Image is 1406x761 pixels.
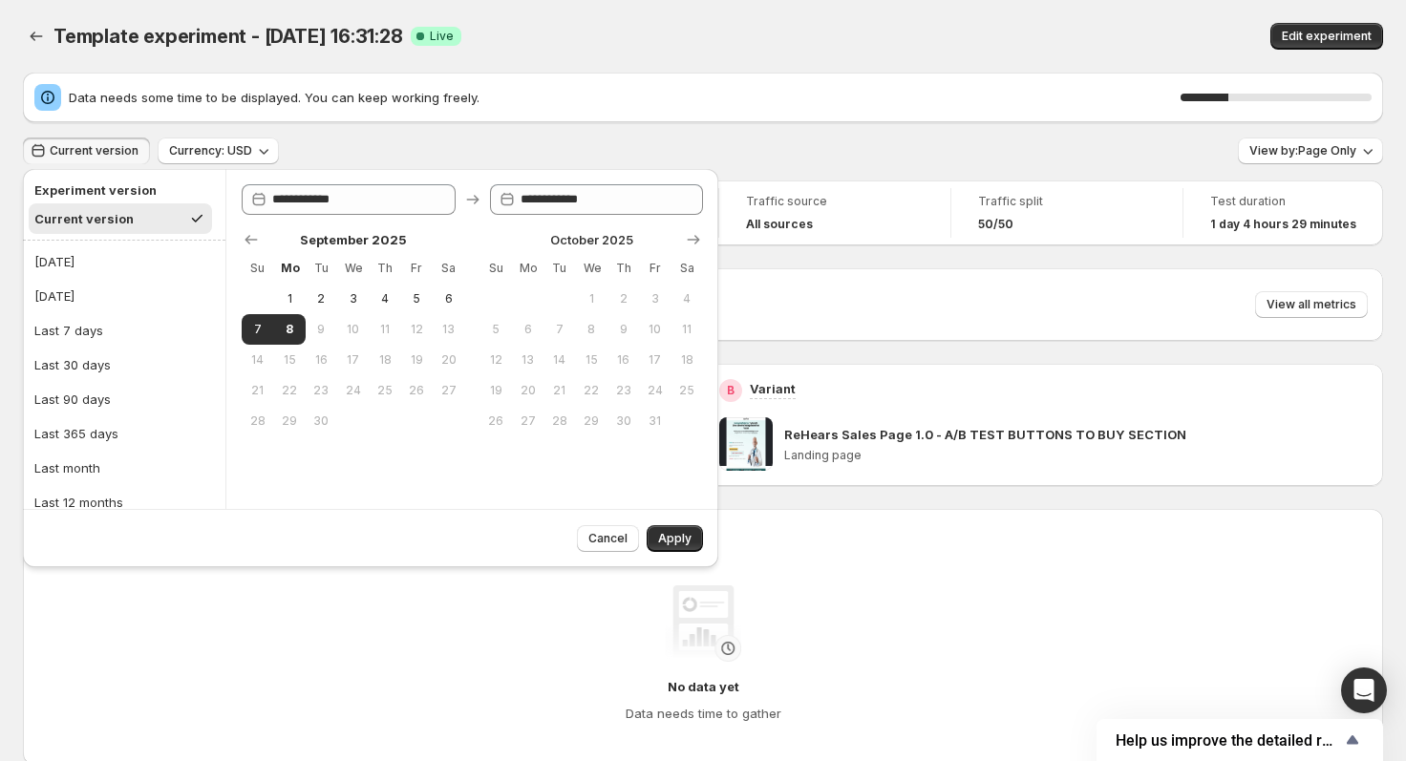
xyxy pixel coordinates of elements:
[401,253,433,284] th: Friday
[480,375,512,406] button: Sunday October 19 2025
[576,284,607,314] button: Wednesday October 1 2025
[520,383,536,398] span: 20
[369,253,400,284] th: Thursday
[671,284,703,314] button: Saturday October 4 2025
[337,284,369,314] button: Wednesday September 3 2025
[584,322,600,337] span: 8
[433,345,464,375] button: Saturday September 20 2025
[520,413,536,429] span: 27
[34,390,111,409] div: Last 90 days
[401,375,433,406] button: Friday September 26 2025
[34,458,100,477] div: Last month
[409,322,425,337] span: 12
[242,375,273,406] button: Sunday September 21 2025
[401,284,433,314] button: Friday September 5 2025
[626,704,781,723] h4: Data needs time to gather
[345,322,361,337] span: 10
[512,375,543,406] button: Monday October 20 2025
[480,345,512,375] button: Sunday October 12 2025
[543,375,575,406] button: Tuesday October 21 2025
[543,406,575,436] button: Tuesday October 28 2025
[607,375,639,406] button: Thursday October 23 2025
[273,284,305,314] button: Monday September 1 2025
[1270,23,1383,50] button: Edit experiment
[978,194,1156,209] span: Traffic split
[29,487,220,518] button: Last 12 months
[671,375,703,406] button: Saturday October 25 2025
[249,413,266,429] span: 28
[512,314,543,345] button: Monday October 6 2025
[520,322,536,337] span: 6
[679,291,695,307] span: 4
[376,352,393,368] span: 18
[784,448,1369,463] p: Landing page
[607,314,639,345] button: Thursday October 9 2025
[647,383,663,398] span: 24
[50,143,138,159] span: Current version
[345,352,361,368] span: 17
[1210,217,1356,232] span: 1 day 4 hours 29 minutes
[488,322,504,337] span: 5
[1255,291,1368,318] button: View all metrics
[520,261,536,276] span: Mo
[29,418,220,449] button: Last 365 days
[551,322,567,337] span: 7
[376,322,393,337] span: 11
[345,291,361,307] span: 3
[29,203,212,234] button: Current version
[249,352,266,368] span: 14
[543,345,575,375] button: Tuesday October 14 2025
[784,425,1186,444] p: ReHears Sales Page 1.0 - A/B TEST BUTTONS TO BUY SECTION
[34,424,118,443] div: Last 365 days
[23,137,150,164] button: Current version
[306,314,337,345] button: Tuesday September 9 2025
[647,291,663,307] span: 3
[440,352,457,368] span: 20
[281,322,297,337] span: 8
[249,383,266,398] span: 21
[615,352,631,368] span: 16
[488,261,504,276] span: Su
[313,322,330,337] span: 9
[401,314,433,345] button: Friday September 12 2025
[647,413,663,429] span: 31
[746,194,924,209] span: Traffic source
[512,406,543,436] button: Monday October 27 2025
[588,531,628,546] span: Cancel
[647,525,703,552] button: Apply
[1116,731,1341,750] span: Help us improve the detailed report for A/B campaigns
[679,383,695,398] span: 25
[679,322,695,337] span: 11
[281,291,297,307] span: 1
[671,253,703,284] th: Saturday
[34,286,75,306] div: [DATE]
[29,246,220,277] button: [DATE]
[238,226,265,253] button: Show previous month, August 2025
[607,406,639,436] button: Thursday October 30 2025
[512,253,543,284] th: Monday
[313,383,330,398] span: 23
[337,375,369,406] button: Wednesday September 24 2025
[169,143,252,159] span: Currency: USD
[488,383,504,398] span: 19
[369,345,400,375] button: Thursday September 18 2025
[430,29,454,44] span: Live
[242,406,273,436] button: Sunday September 28 2025
[576,375,607,406] button: Wednesday October 22 2025
[658,531,692,546] span: Apply
[615,383,631,398] span: 23
[29,384,220,414] button: Last 90 days
[615,413,631,429] span: 30
[576,253,607,284] th: Wednesday
[577,525,639,552] button: Cancel
[69,88,1181,107] span: Data needs some time to be displayed. You can keep working freely.
[746,217,813,232] h4: All sources
[576,406,607,436] button: Wednesday October 29 2025
[313,413,330,429] span: 30
[543,253,575,284] th: Tuesday
[242,345,273,375] button: Sunday September 14 2025
[249,261,266,276] span: Su
[376,261,393,276] span: Th
[337,345,369,375] button: Wednesday September 17 2025
[576,345,607,375] button: Wednesday October 15 2025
